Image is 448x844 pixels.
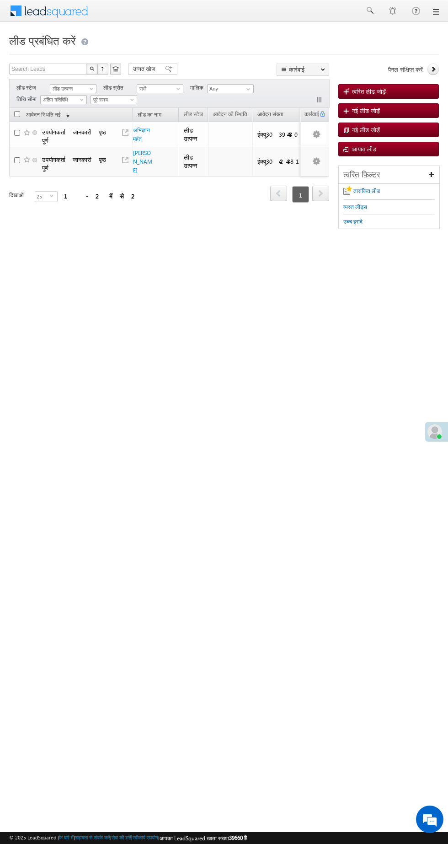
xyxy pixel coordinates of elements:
[133,150,152,174] a: [PERSON_NAME]
[9,33,75,48] font: लीड प्रबंधित करें
[343,169,380,180] font: त्वरित फ़िल्टर
[14,111,20,117] input: सभी रिकॉर्ड जांचें
[184,153,197,169] font: लीड उत्पन्न
[133,65,155,72] font: उन्नत खोज
[139,85,146,91] font: सभी
[229,834,247,841] font: 39660 है
[257,111,283,118] font: आवेदन संख्या
[184,126,197,142] font: लीड उत्पन्न
[16,84,36,91] font: लीड स्टेज
[190,84,203,91] font: मालिक
[103,84,123,91] font: लीड स्रोत
[388,65,423,73] font: पैनल संक्षिप्त करें
[343,203,367,210] font: व्यस्त लीड्स
[93,96,108,102] font: पूरे समय
[352,107,380,114] font: नई लीड जोड़ें
[277,64,329,75] button: कार्रवाई
[42,128,106,144] font: उपयोगकर्ता जानकारी पृष्ठ पूर्ण
[304,111,319,118] font: कार्रवाई
[21,109,74,121] a: आवेदन स्थिति नई
[289,66,304,73] font: कार्रवाई
[101,65,105,73] font: ?
[91,95,137,104] a: पूरे समय
[299,191,302,198] font: 1
[137,84,183,93] a: सभी
[352,87,386,95] font: त्वरित लीड जोड़ें
[40,95,87,104] a: अंतिम गतिविधि
[213,111,247,118] font: आवेदन की स्थिति
[9,834,59,840] font: © 2025 LeadSquared |
[138,111,161,118] font: लीड का नाम
[53,85,73,91] font: लीड उत्पन्न
[133,834,158,840] a: स्वीकार्य उपयोग
[110,834,112,840] font: |
[16,96,37,102] font: तिथि सीमा
[42,155,106,171] font: उपयोगकर्ता जानकारी पृष्ठ पूर्ण
[353,187,380,194] font: तारांकित लीड
[43,96,68,102] font: अंतिम गतिविधि
[59,834,74,840] a: के बारे में
[184,111,203,118] font: लीड स्टेज
[26,111,61,118] font: आवेदन स्थिति नई
[158,834,160,840] font: |
[343,218,363,225] font: उच्च इरादे
[179,109,208,121] a: लीड स्टेज
[257,157,310,165] font: ईक्यू30424381
[208,109,252,121] a: आवेदन की स्थिति
[112,834,131,840] a: सेवा की शर्तें
[97,64,108,75] button: ?
[133,127,150,142] a: अभिज्ञान महंत
[90,66,94,71] img: खोज
[9,192,24,198] font: दिखाओ
[131,834,133,840] font: |
[64,192,138,200] font: 1 - 2 में से 2
[74,834,75,840] font: |
[352,126,380,134] font: नई लीड जोड़ें
[133,110,166,122] a: लीड का नाम
[50,84,96,93] a: लीड उत्पन्न
[37,193,42,199] font: 25
[257,130,304,138] font: ईक्यू30394480
[207,84,254,93] input: खोजने के लिए टाइप करें
[75,834,110,840] a: सहायता से संपर्क करें
[160,835,229,842] font: आपका LeadSquared खाता संख्या
[253,109,288,121] a: आवेदन संख्या
[352,145,376,153] font: आयात लीड
[241,85,253,94] a: सभी आइटम दिखाएं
